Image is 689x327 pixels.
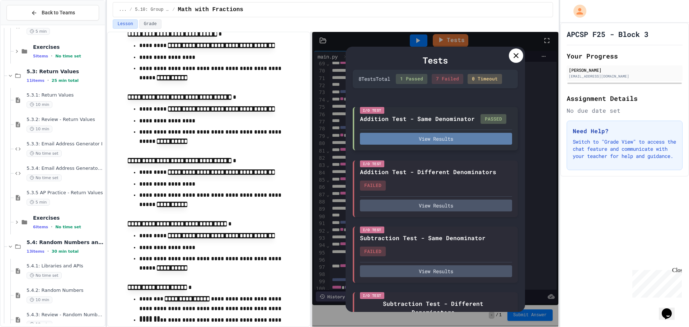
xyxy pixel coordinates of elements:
span: 5.3.5 AP Practice - Return Values [27,190,103,196]
span: 5 min [27,199,50,206]
span: Exercises [33,44,103,50]
div: FAILED [360,247,386,257]
span: 5.3: Return Values [27,68,103,75]
span: Exercises [33,215,103,221]
h2: Assignment Details [567,93,683,103]
div: Tests [353,54,518,67]
h3: Need Help? [573,127,676,135]
span: 25 min total [52,78,79,83]
span: 10 min [27,101,52,108]
span: • [47,78,49,83]
span: 5.4.3: Review - Random Numbers [27,312,103,318]
button: View Results [360,200,512,211]
span: / [172,7,175,13]
span: 30 min total [52,249,79,254]
div: 1 Passed [396,74,427,84]
span: • [47,248,49,254]
span: 10 min [27,296,52,303]
div: Subtraction Test - Same Denominator [360,234,486,242]
span: 5.3.2: Review - Return Values [27,117,103,123]
span: Math with Fractions [178,5,243,14]
span: No time set [27,174,62,181]
span: • [51,53,52,59]
button: Grade [139,19,161,29]
button: View Results [360,265,512,277]
span: Back to Teams [42,9,75,17]
span: 5.3.4: Email Address Generator II [27,165,103,172]
span: 10 min [27,126,52,132]
div: Addition Test - Different Denominators [360,168,496,176]
div: 8 Test s Total [358,75,390,83]
span: 5 min [27,28,50,35]
button: Lesson [113,19,137,29]
p: Switch to "Grade View" to access the chat feature and communicate with your teacher for help and ... [573,138,676,160]
div: My Account [566,3,588,19]
div: I/O Test [360,160,384,167]
span: 5.4.2: Random Numbers [27,288,103,294]
div: Subtraction Test - Different Denominators [360,299,506,317]
div: No due date set [567,106,683,115]
div: 0 Timeout [468,74,502,84]
span: • [51,224,52,230]
h1: APCSP F25 - Block 3 [567,29,648,39]
span: 5 items [33,54,48,59]
h2: Your Progress [567,51,683,61]
span: / [130,7,132,13]
span: 5.4: Random Numbers and APIs [27,239,103,246]
span: No time set [27,272,62,279]
span: 5.4.1: Libraries and APIs [27,263,103,269]
div: [EMAIL_ADDRESS][DOMAIN_NAME] [569,74,680,79]
iframe: chat widget [629,267,682,298]
span: ... [119,7,127,13]
span: 13 items [27,249,44,254]
div: I/O Test [360,226,384,233]
span: 5.10: Group Project - Math with Fractions [135,7,169,13]
span: No time set [55,225,81,229]
span: 6 items [33,225,48,229]
span: 11 items [27,78,44,83]
span: 5.3.3: Email Address Generator I [27,141,103,147]
div: [PERSON_NAME] [569,67,680,73]
div: 7 Failed [432,74,463,84]
div: PASSED [481,114,506,124]
iframe: chat widget [659,298,682,320]
div: Chat with us now!Close [3,3,50,46]
div: FAILED [360,181,386,191]
div: I/O Test [360,292,384,299]
span: 5.3.1: Return Values [27,92,103,98]
span: No time set [27,150,62,157]
button: View Results [360,133,512,145]
div: Addition Test - Same Denominator [360,115,475,123]
button: Back to Teams [6,5,99,20]
span: No time set [55,54,81,59]
div: I/O Test [360,107,384,114]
